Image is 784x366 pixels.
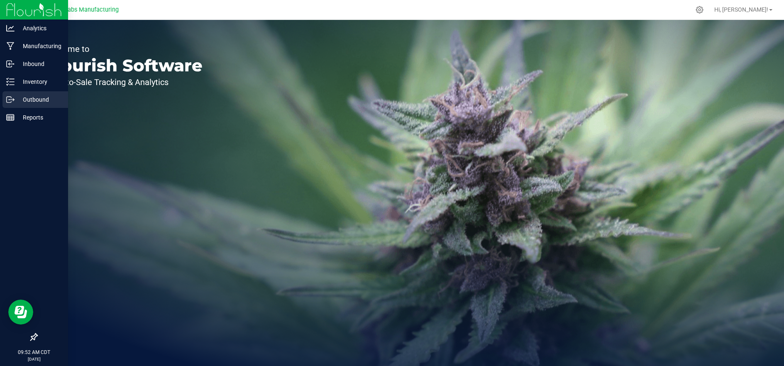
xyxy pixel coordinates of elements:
[6,24,15,32] inline-svg: Analytics
[6,60,15,68] inline-svg: Inbound
[51,6,119,13] span: Teal Labs Manufacturing
[45,78,203,86] p: Seed-to-Sale Tracking & Analytics
[15,23,64,33] p: Analytics
[4,349,64,356] p: 09:52 AM CDT
[15,95,64,105] p: Outbound
[15,112,64,122] p: Reports
[6,42,15,50] inline-svg: Manufacturing
[6,95,15,104] inline-svg: Outbound
[4,356,64,362] p: [DATE]
[8,300,33,325] iframe: Resource center
[15,77,64,87] p: Inventory
[714,6,768,13] span: Hi, [PERSON_NAME]!
[15,41,64,51] p: Manufacturing
[15,59,64,69] p: Inbound
[6,113,15,122] inline-svg: Reports
[45,57,203,74] p: Flourish Software
[694,6,705,14] div: Manage settings
[6,78,15,86] inline-svg: Inventory
[45,45,203,53] p: Welcome to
